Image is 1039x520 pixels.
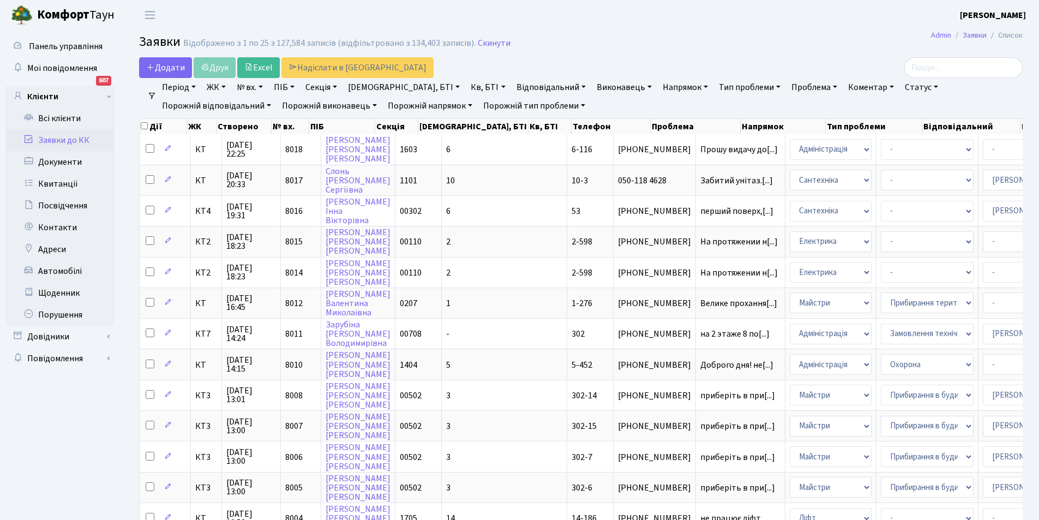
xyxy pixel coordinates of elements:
[618,361,691,369] span: [PHONE_NUMBER]
[446,482,451,494] span: 3
[446,205,451,217] span: 6
[572,451,592,463] span: 302-7
[202,78,230,97] a: ЖК
[326,165,391,196] a: Слонь[PERSON_NAME]Сергіївна
[158,78,200,97] a: Період
[326,319,391,349] a: Зарубіна[PERSON_NAME]Володимирівна
[5,57,115,79] a: Мої повідомлення607
[618,176,691,185] span: 050-118 4628
[285,297,303,309] span: 8012
[700,267,778,279] span: На протяжении н[...]
[572,359,592,371] span: 5-452
[700,328,770,340] span: на 2 этаже 8 по[...]
[700,236,778,248] span: На протяжении н[...]
[400,267,422,279] span: 00110
[618,299,691,308] span: [PHONE_NUMBER]
[960,9,1026,21] b: [PERSON_NAME]
[226,294,276,312] span: [DATE] 16:45
[301,78,341,97] a: Секція
[900,78,942,97] a: Статус
[700,390,775,402] span: приберіть в при[...]
[418,119,528,134] th: [DEMOGRAPHIC_DATA], БТІ
[528,119,572,134] th: Кв, БТІ
[572,119,650,134] th: Телефон
[326,196,391,226] a: [PERSON_NAME]ІннаВікторівна
[285,328,303,340] span: 8011
[285,175,303,187] span: 8017
[226,233,276,250] span: [DATE] 18:23
[226,386,276,404] span: [DATE] 13:01
[922,119,1020,134] th: Відповідальний
[700,451,775,463] span: приберіть в при[...]
[700,482,775,494] span: приберіть в при[...]
[285,420,303,432] span: 8007
[226,448,276,465] span: [DATE] 13:00
[285,451,303,463] span: 8006
[400,359,417,371] span: 1404
[572,236,592,248] span: 2-598
[963,29,987,41] a: Заявки
[400,451,422,463] span: 00502
[5,260,115,282] a: Автомобілі
[618,237,691,246] span: [PHONE_NUMBER]
[618,268,691,277] span: [PHONE_NUMBER]
[326,411,391,441] a: [PERSON_NAME][PERSON_NAME][PERSON_NAME]
[572,390,597,402] span: 302-14
[700,420,775,432] span: приберіть в при[...]
[931,29,951,41] a: Admin
[787,78,842,97] a: Проблема
[285,390,303,402] span: 8008
[572,267,592,279] span: 2-598
[400,390,422,402] span: 00502
[400,420,422,432] span: 00502
[572,144,592,156] span: 6-116
[217,119,271,134] th: Створено
[5,35,115,57] a: Панель управління
[5,238,115,260] a: Адреси
[226,356,276,373] span: [DATE] 14:15
[618,483,691,492] span: [PHONE_NUMBER]
[700,205,773,217] span: перший поверх,[...]
[987,29,1023,41] li: Список
[618,422,691,431] span: [PHONE_NUMBER]
[232,78,267,97] a: № вх.
[741,119,826,134] th: Напрямок
[651,119,741,134] th: Проблема
[572,297,592,309] span: 1-276
[446,328,449,340] span: -
[195,361,217,369] span: КТ
[5,348,115,369] a: Повідомлення
[512,78,590,97] a: Відповідальний
[285,144,303,156] span: 8018
[592,78,656,97] a: Виконавець
[187,119,217,134] th: ЖК
[309,119,375,134] th: ПІБ
[326,288,391,319] a: [PERSON_NAME]ВалентинаМиколаївна
[226,202,276,220] span: [DATE] 19:31
[195,483,217,492] span: КТ3
[226,171,276,189] span: [DATE] 20:33
[195,422,217,431] span: КТ3
[700,297,777,309] span: Велике прохання[...]
[5,195,115,217] a: Посвідчення
[446,267,451,279] span: 2
[572,205,580,217] span: 53
[446,359,451,371] span: 5
[446,390,451,402] span: 3
[446,144,451,156] span: 6
[400,297,417,309] span: 0207
[618,453,691,462] span: [PHONE_NUMBER]
[285,359,303,371] span: 8010
[5,326,115,348] a: Довідники
[11,4,33,26] img: logo.png
[195,330,217,338] span: КТ7
[478,38,511,49] a: Скинути
[446,236,451,248] span: 2
[195,176,217,185] span: КТ
[446,451,451,463] span: 3
[278,97,381,115] a: Порожній виконавець
[96,76,111,86] div: 607
[146,62,185,74] span: Додати
[226,479,276,496] span: [DATE] 13:00
[572,482,592,494] span: 302-6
